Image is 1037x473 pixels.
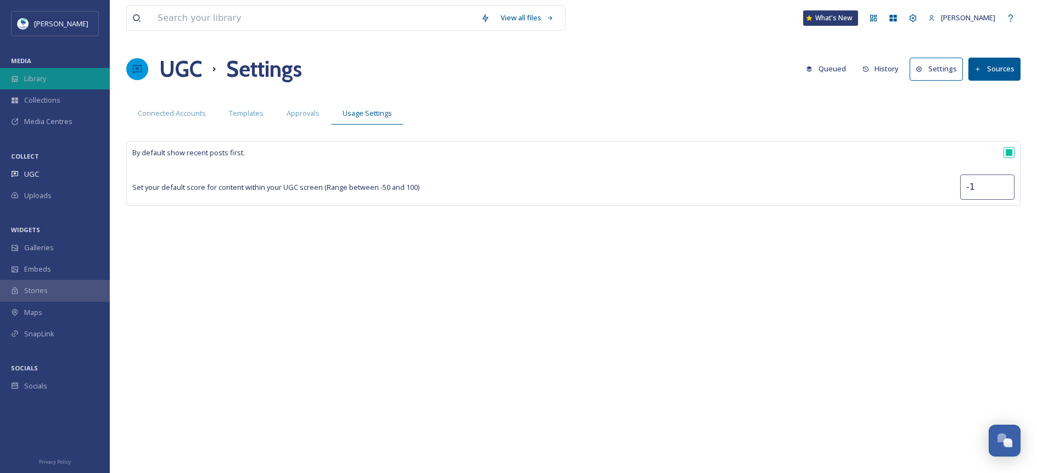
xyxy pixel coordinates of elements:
[24,243,54,253] span: Galleries
[24,381,47,391] span: Socials
[24,285,48,296] span: Stories
[34,19,88,29] span: [PERSON_NAME]
[152,6,475,30] input: Search your library
[132,148,245,158] span: By default show recent posts first.
[24,74,46,84] span: Library
[24,190,52,201] span: Uploads
[24,307,42,318] span: Maps
[495,7,559,29] a: View all files
[910,58,968,80] a: Settings
[24,95,60,105] span: Collections
[11,57,31,65] span: MEDIA
[800,58,857,80] a: Queued
[132,182,419,193] span: Set your default score for content within your UGC screen (Range between -50 and 100)
[24,169,39,179] span: UGC
[941,13,995,22] span: [PERSON_NAME]
[226,53,302,86] h1: Settings
[11,364,38,372] span: SOCIALS
[24,264,51,274] span: Embeds
[39,458,71,465] span: Privacy Policy
[39,454,71,468] a: Privacy Policy
[24,329,54,339] span: SnapLink
[287,108,319,119] span: Approvals
[138,108,206,119] span: Connected Accounts
[11,152,39,160] span: COLLECT
[910,58,963,80] button: Settings
[343,108,392,119] span: Usage Settings
[857,58,910,80] a: History
[803,10,858,26] a: What's New
[800,58,851,80] button: Queued
[159,53,202,86] a: UGC
[857,58,905,80] button: History
[18,18,29,29] img: download.jpeg
[229,108,264,119] span: Templates
[11,226,40,234] span: WIDGETS
[989,425,1021,457] button: Open Chat
[923,7,1001,29] a: [PERSON_NAME]
[24,116,72,127] span: Media Centres
[968,58,1021,80] button: Sources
